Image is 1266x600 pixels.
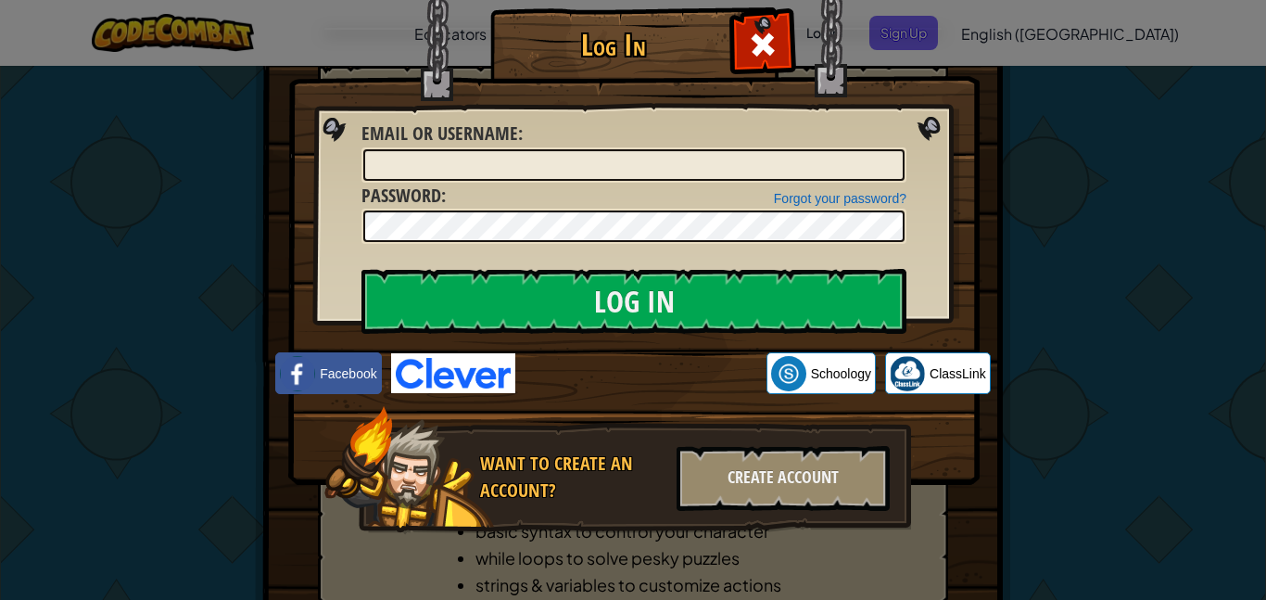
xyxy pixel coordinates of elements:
[391,353,515,393] img: clever-logo-blue.png
[890,356,925,391] img: classlink-logo-small.png
[811,364,871,383] span: Schoology
[361,269,906,334] input: Log In
[361,121,523,147] label: :
[930,364,986,383] span: ClassLink
[320,364,376,383] span: Facebook
[495,29,731,61] h1: Log In
[515,353,766,394] iframe: Sign in with Google Button
[280,356,315,391] img: facebook_small.png
[361,183,441,208] span: Password
[361,121,518,146] span: Email or Username
[774,191,906,206] a: Forgot your password?
[361,183,446,210] label: :
[677,446,890,511] div: Create Account
[480,451,665,504] div: Want to create an account?
[771,356,806,391] img: schoology.png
